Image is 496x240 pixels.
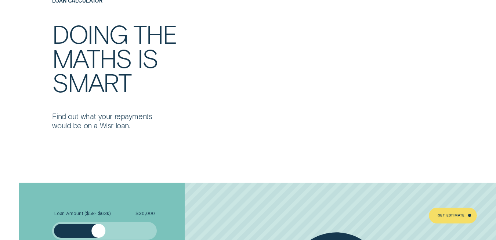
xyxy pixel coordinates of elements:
h2: Doing the maths is smart [52,21,235,94]
p: Find out what your repayments would be on a Wisr loan. [52,112,165,130]
a: Get Estimate [429,208,477,223]
span: $ 30,000 [135,211,155,216]
span: Loan Amount ( $5k - $63k ) [54,211,111,216]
